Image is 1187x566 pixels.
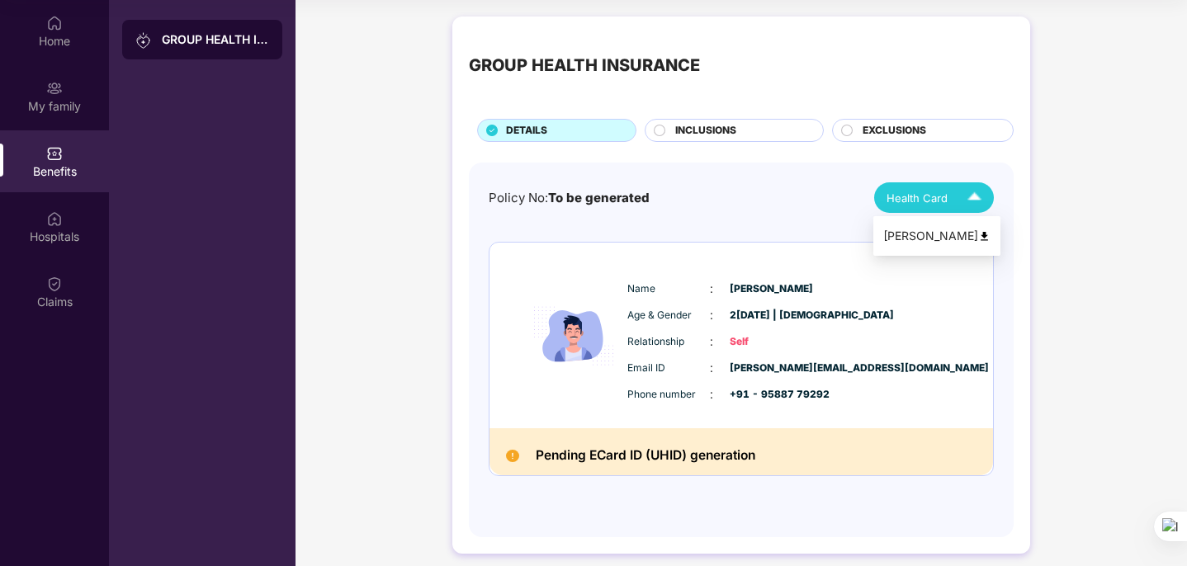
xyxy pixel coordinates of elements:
img: svg+xml;base64,PHN2ZyBpZD0iSG9zcGl0YWxzIiB4bWxucz0iaHR0cDovL3d3dy53My5vcmcvMjAwMC9zdmciIHdpZHRoPS... [46,210,63,227]
img: Pending [506,450,519,463]
img: svg+xml;base64,PHN2ZyBpZD0iQ2xhaW0iIHhtbG5zPSJodHRwOi8vd3d3LnczLm9yZy8yMDAwL3N2ZyIgd2lkdGg9IjIwIi... [46,276,63,292]
img: icon [524,265,623,408]
div: Policy No: [489,188,650,208]
span: To be generated [548,190,650,205]
img: svg+xml;base64,PHN2ZyB4bWxucz0iaHR0cDovL3d3dy53My5vcmcvMjAwMC9zdmciIHdpZHRoPSI0OCIgaGVpZ2h0PSI0OC... [978,230,991,243]
img: svg+xml;base64,PHN2ZyB3aWR0aD0iMjAiIGhlaWdodD0iMjAiIHZpZXdCb3g9IjAgMCAyMCAyMCIgZmlsbD0ibm9uZSIgeG... [135,32,152,49]
span: DETAILS [506,123,547,139]
img: svg+xml;base64,PHN2ZyBpZD0iSG9tZSIgeG1sbnM9Imh0dHA6Ly93d3cudzMub3JnLzIwMDAvc3ZnIiB3aWR0aD0iMjAiIG... [46,15,63,31]
span: : [710,385,713,403]
span: Phone number [627,387,710,403]
span: : [710,306,713,324]
h2: Pending ECard ID (UHID) generation [536,445,755,467]
img: Icuh8uwCUCF+XjCZyLQsAKiDCM9HiE6CMYmKQaPGkZKaA32CAAACiQcFBJY0IsAAAAASUVORK5CYII= [960,183,989,212]
span: 2[DATE] | [DEMOGRAPHIC_DATA] [730,308,812,323]
span: : [710,359,713,377]
span: Self [730,334,812,350]
span: Age & Gender [627,308,710,323]
button: Health Card [874,182,994,213]
div: GROUP HEALTH INSURANCE [162,31,269,48]
span: Email ID [627,361,710,376]
span: Health Card [887,190,948,206]
span: [PERSON_NAME] [730,281,812,297]
span: [PERSON_NAME][EMAIL_ADDRESS][DOMAIN_NAME] [730,361,812,376]
span: INCLUSIONS [675,123,736,139]
span: Relationship [627,334,710,350]
span: EXCLUSIONS [863,123,926,139]
img: svg+xml;base64,PHN2ZyBpZD0iQmVuZWZpdHMiIHhtbG5zPSJodHRwOi8vd3d3LnczLm9yZy8yMDAwL3N2ZyIgd2lkdGg9Ij... [46,145,63,162]
span: Name [627,281,710,297]
span: +91 - 95887 79292 [730,387,812,403]
div: [PERSON_NAME] [883,227,991,245]
div: GROUP HEALTH INSURANCE [469,53,700,78]
span: : [710,333,713,351]
span: : [710,280,713,298]
img: svg+xml;base64,PHN2ZyB3aWR0aD0iMjAiIGhlaWdodD0iMjAiIHZpZXdCb3g9IjAgMCAyMCAyMCIgZmlsbD0ibm9uZSIgeG... [46,80,63,97]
